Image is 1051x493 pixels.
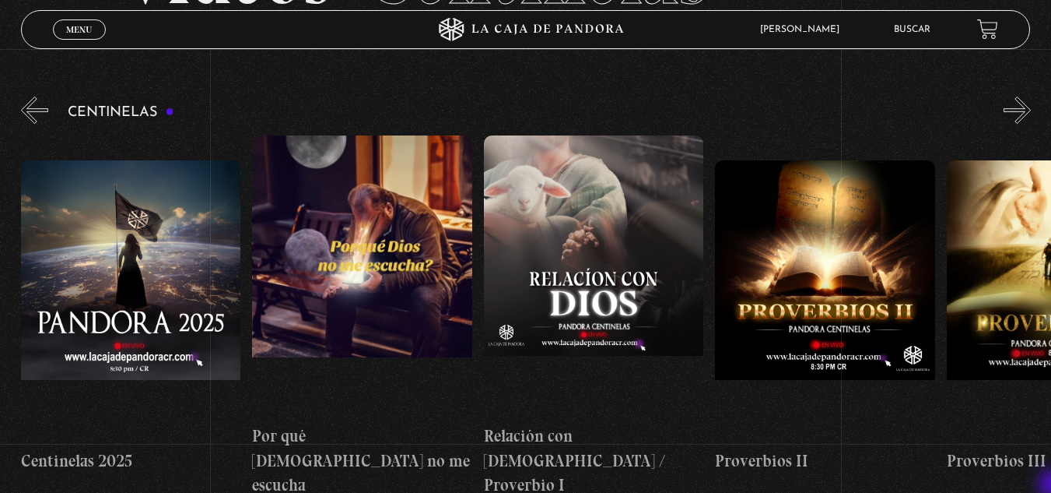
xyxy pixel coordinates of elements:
button: Next [1004,97,1031,124]
span: Menu [66,25,92,34]
span: [PERSON_NAME] [752,25,855,34]
button: Previous [21,97,48,124]
a: View your shopping cart [977,19,998,40]
h3: Centinelas [68,105,174,120]
h4: Centinelas 2025 [21,449,241,474]
a: Buscar [894,25,930,34]
h4: Proverbios II [715,449,935,474]
span: Cerrar [61,37,97,48]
